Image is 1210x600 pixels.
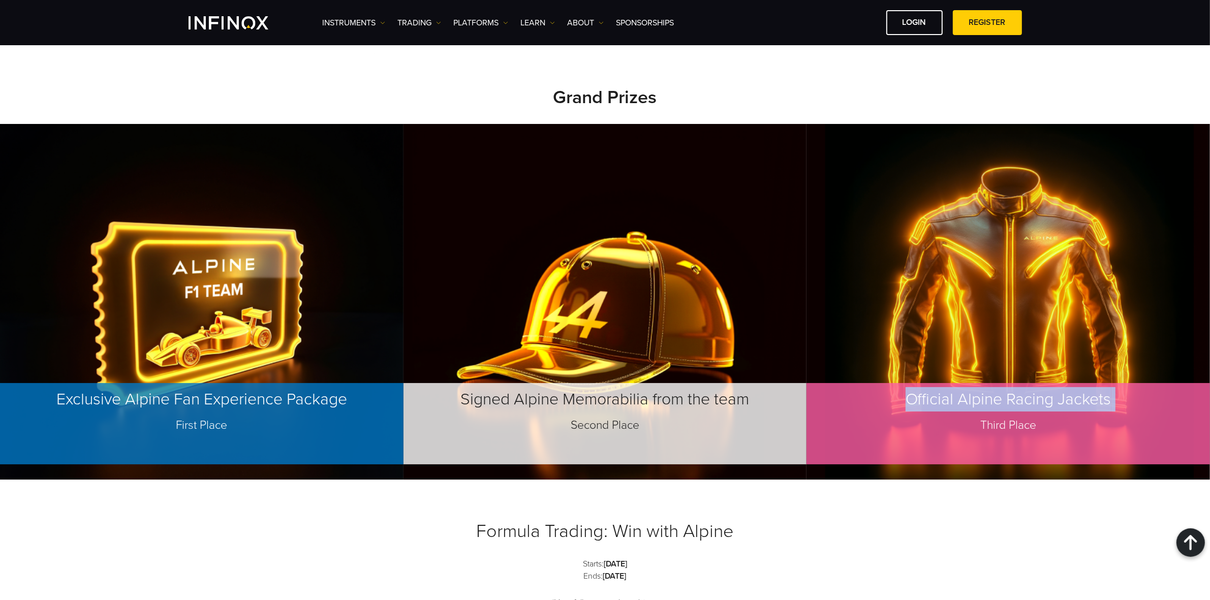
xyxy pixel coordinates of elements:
a: PLATFORMS [454,17,508,29]
a: REGISTER [953,10,1022,35]
strong: [DATE] [604,559,627,569]
strong: [DATE] [603,571,627,581]
a: ABOUT [568,17,604,29]
a: SPONSORSHIPS [616,17,674,29]
strong: Grand Prizes [553,86,657,108]
span: Second Place [571,418,639,432]
h2: Formula Trading: Win with Alpine [250,520,961,543]
a: Learn [521,17,555,29]
a: LOGIN [886,10,943,35]
p: Official Alpine Racing Jackets [806,383,1210,464]
span: Third Place [980,418,1036,432]
p: Starts: Ends: [250,558,961,582]
span: First Place [176,418,227,432]
a: Instruments [323,17,385,29]
a: INFINOX Logo [189,16,292,29]
p: Signed Alpine Memorabilia from the team [404,383,807,464]
a: TRADING [398,17,441,29]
